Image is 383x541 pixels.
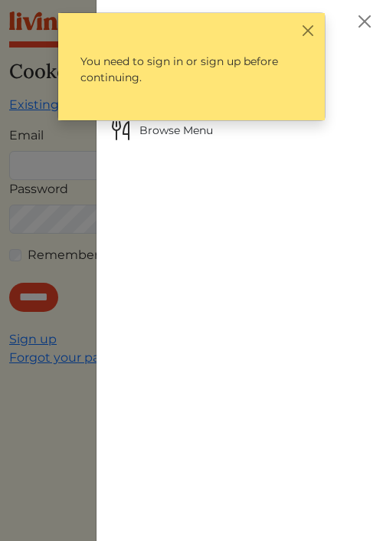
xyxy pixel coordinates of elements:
[352,9,377,34] button: Close
[109,112,371,149] a: Browse MenuBrowse Menu
[109,118,133,143] img: Browse Menu
[67,41,316,99] p: You need to sign in or sign up before continuing.
[109,118,371,143] span: Browse Menu
[300,22,316,38] button: Close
